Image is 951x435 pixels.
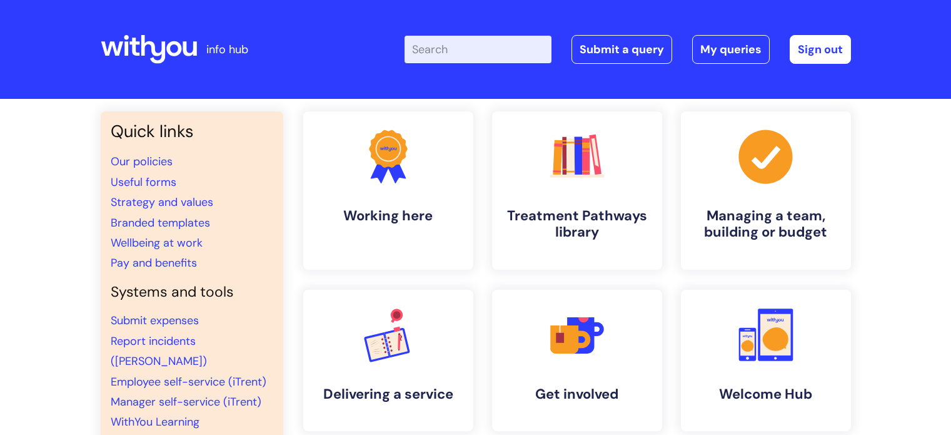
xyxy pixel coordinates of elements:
a: Strategy and values [111,195,213,210]
a: Get involved [492,290,662,431]
div: | - [405,35,851,64]
h4: Get involved [502,386,652,402]
a: Submit a query [571,35,672,64]
h4: Managing a team, building or budget [691,208,841,241]
a: Wellbeing at work [111,235,203,250]
a: Pay and benefits [111,255,197,270]
h4: Delivering a service [313,386,463,402]
input: Search [405,36,551,63]
a: Employee self-service (iTrent) [111,374,266,389]
a: Branded templates [111,215,210,230]
h4: Systems and tools [111,284,273,301]
a: Welcome Hub [681,290,851,431]
a: Useful forms [111,175,176,190]
a: Submit expenses [111,313,199,328]
h4: Welcome Hub [691,386,841,402]
a: Manager self-service (iTrent) [111,394,261,409]
a: Managing a team, building or budget [681,111,851,270]
a: Working here [303,111,473,270]
a: Report incidents ([PERSON_NAME]) [111,334,207,369]
p: info hub [206,39,248,59]
a: Sign out [790,35,851,64]
a: Delivering a service [303,290,473,431]
a: Treatment Pathways library [492,111,662,270]
h3: Quick links [111,121,273,141]
h4: Working here [313,208,463,224]
h4: Treatment Pathways library [502,208,652,241]
a: WithYou Learning [111,414,199,429]
a: Our policies [111,154,173,169]
a: My queries [692,35,770,64]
